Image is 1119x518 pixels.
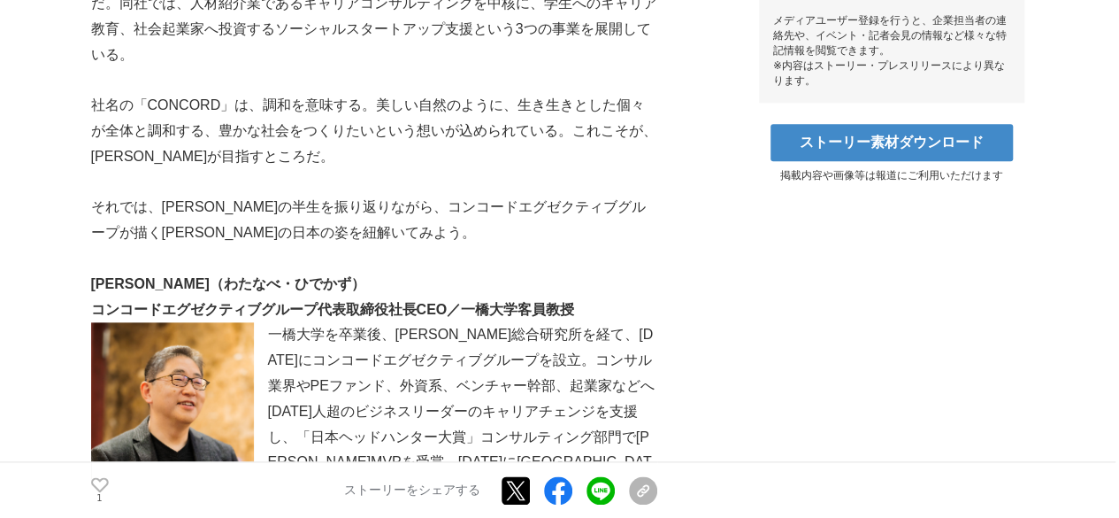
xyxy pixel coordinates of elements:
[91,195,657,246] p: それでは、[PERSON_NAME]の半生を振り返りながら、コンコードエグゼクティブグループが描く[PERSON_NAME]の日本の姿を紐解いてみよう。
[770,124,1013,161] a: ストーリー素材ダウンロード
[759,168,1024,183] p: 掲載内容や画像等は報道にご利用いただけます
[773,13,1010,89] div: メディアユーザー登録を行うと、企業担当者の連絡先や、イベント・記者会見の情報など様々な特記情報を閲覧できます。 ※内容はストーリー・プレスリリースにより異なります。
[91,494,109,503] p: 1
[91,302,575,317] strong: コンコードエグゼクティブグループ代表取締役社長CEO／一橋大学客員教授
[91,276,365,291] strong: [PERSON_NAME]（わたなべ・ひでかず）
[344,483,480,499] p: ストーリーをシェアする
[91,93,657,169] p: 社名の「CONCORD」は、調和を意味する。美しい自然のように、生き生きとした個々が全体と調和する、豊かな社会をつくりたいという想いが込められている。これこそが、[PERSON_NAME]が目指...
[91,322,254,485] img: thumbnail_46b5d690-91f6-11f0-9f3b-3fbcb2d80327.jpg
